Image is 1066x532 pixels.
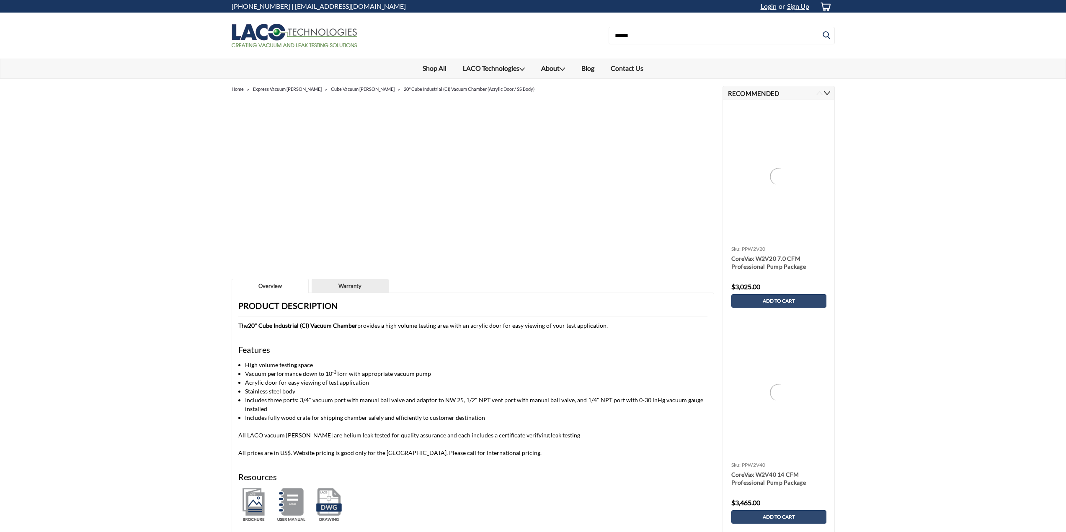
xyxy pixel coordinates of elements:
[245,387,707,396] li: Stainless steel body
[245,413,707,422] li: Includes fully wood crate for shipping chamber safely and efficiently to customer destination
[232,279,309,293] a: Overview
[245,396,707,413] li: Includes three ports: 3/4" vacuum port with manual ball valve and adaptor to NW 25, 1/2" NPT vent...
[276,488,306,522] img: https://cdn11.bigcommerce.com/s-fsqecafu8p/product_images/uploaded_images/user-manual-thumbnails....
[816,90,823,96] button: Previous
[238,431,707,439] p: All LACO vacuum [PERSON_NAME] are helium leak tested for quality assurance and each includes a ce...
[824,90,830,96] button: Next
[731,254,826,271] a: CoreVax W2V20 7.0 CFM Professional Pump Package
[768,166,789,187] img: CoreVax W2V20 7.0 CFM Professional Pump Package
[248,322,357,329] strong: 20" Cube Industrial (CI) Vacuum Chamber
[742,462,766,468] span: PPW2V40
[253,86,322,92] a: Express Vacuum [PERSON_NAME]
[238,321,707,330] p: The provides a high volume testing area with an acrylic door for easy viewing of your test applic...
[238,299,707,316] h3: Product Description
[763,298,795,304] span: Add to Cart
[731,510,826,524] a: Add to Cart
[731,462,741,468] span: sku:
[312,279,388,293] a: Warranty
[768,382,789,403] img: CoreVax W2V40 14 CFM Professional Pump Package
[232,24,357,47] img: LACO Technologies
[731,246,766,252] a: sku: PPW2V20
[238,448,707,457] p: All prices are in US$. Website pricing is good only for the [GEOGRAPHIC_DATA]. Please call for In...
[232,86,244,92] a: Home
[245,378,707,387] li: Acrylic door for easy viewing of test application
[731,283,760,290] span: $3,025.00
[415,59,455,77] a: Shop All
[813,0,835,13] a: cart-preview-dropdown
[455,59,533,78] a: LACO Technologies
[763,514,795,520] span: Add to Cart
[742,246,766,252] span: PPW2V20
[573,59,603,77] a: Blog
[404,86,534,92] a: 20" Cube Industrial (CI) Vacuum Chamber (Acrylic Door / SS Body)
[314,500,344,507] a: LVC202020-3122-CI Vacuum Chamber Drawing
[533,59,573,78] a: About
[332,370,336,375] sup: -3
[276,500,306,507] a: Industrial Vacuum Chamber Manual
[731,462,766,468] a: sku: PPW2V40
[777,2,785,10] span: or
[238,488,268,522] img: https://cdn11.bigcommerce.com/s-fsqecafu8p/product_images/uploaded_images/brochures-thumbnail.png...
[238,343,707,356] h4: Features
[238,500,268,507] a: Industrial Vacuum Chambers
[331,86,395,92] a: Cube Vacuum [PERSON_NAME]
[245,369,707,378] li: Vacuum performance down to 10 Torr with appropriate vacuum pump
[723,86,835,100] h2: Recommended
[731,294,826,308] a: Add to Cart
[603,59,652,77] a: Contact Us
[731,470,826,487] a: CoreVax W2V40 14 CFM Professional Pump Package
[731,499,760,506] span: $3,465.00
[245,360,707,369] li: High volume testing space
[731,246,741,252] span: sku:
[238,470,707,483] h4: Resources
[314,488,344,522] img: UN-100V Dry Piston Pump Drawing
